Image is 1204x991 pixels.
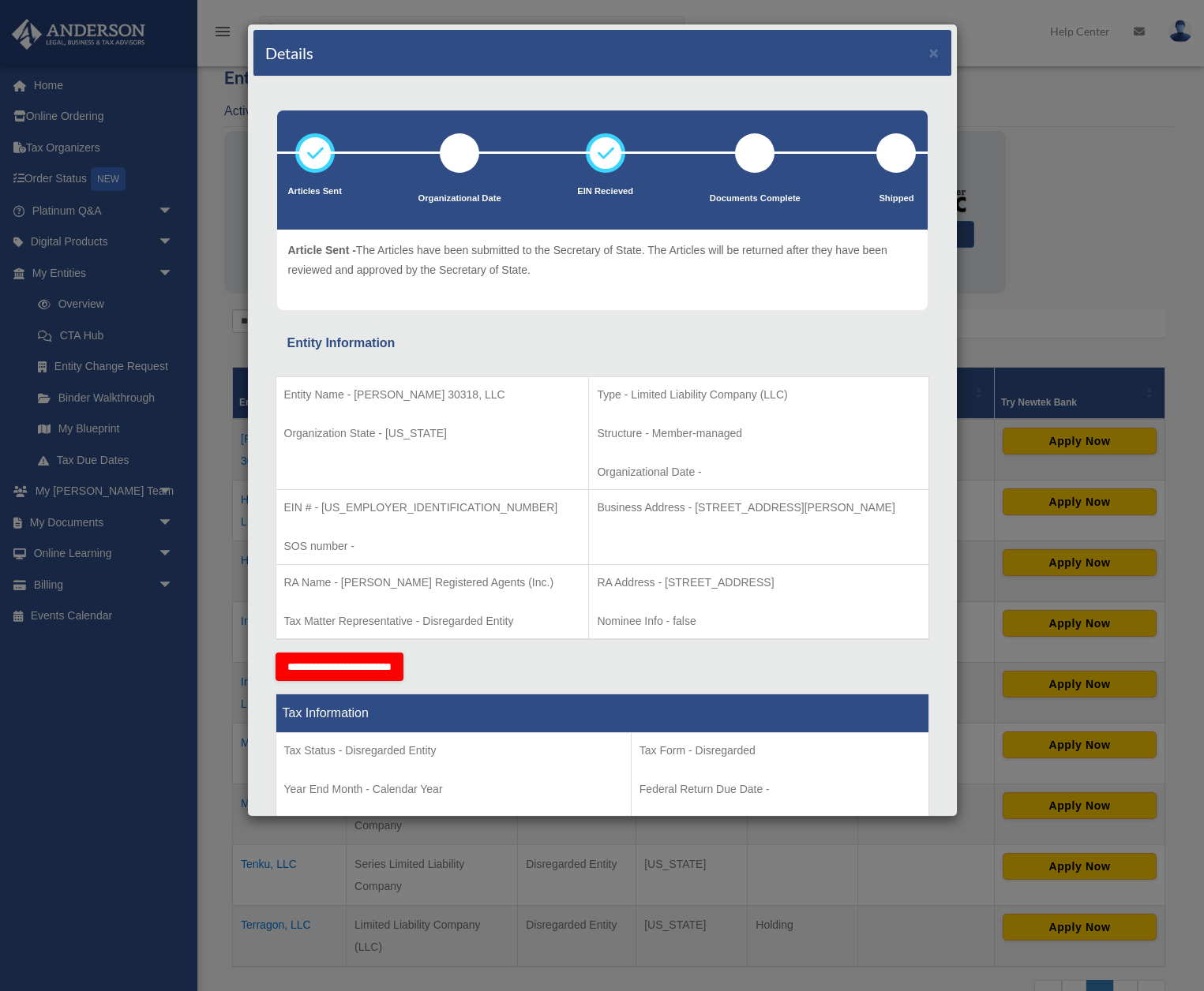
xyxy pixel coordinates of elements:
p: RA Name - [PERSON_NAME] Registered Agents (Inc.) [284,573,581,593]
p: Year End Month - Calendar Year [284,780,623,799]
p: Structure - Member-managed [597,424,920,443]
div: Entity Information [287,332,917,354]
p: Entity Name - [PERSON_NAME] 30318, LLC [284,385,581,405]
p: Tax Form - Disregarded [640,741,921,761]
p: Tax Matter Representative - Disregarded Entity [284,611,581,631]
th: Tax Information [276,694,928,733]
td: Tax Period Type - Calendar Year [276,733,631,850]
p: Organizational Date [418,191,501,207]
button: × [929,44,940,61]
span: Article Sent - [288,244,356,256]
p: EIN # - [US_EMPLOYER_IDENTIFICATION_NUMBER] [284,498,581,518]
p: EIN Recieved [577,184,633,200]
p: The Articles have been submitted to the Secretary of State. The Articles will be returned after t... [288,241,917,279]
h4: Details [265,42,313,64]
p: Shipped [876,191,916,207]
p: Organizational Date - [597,462,920,482]
p: Business Address - [STREET_ADDRESS][PERSON_NAME] [597,498,920,518]
p: RA Address - [STREET_ADDRESS] [597,573,920,593]
p: Articles Sent [288,184,342,200]
p: Tax Status - Disregarded Entity [284,741,623,761]
p: Documents Complete [710,191,801,207]
p: Federal Return Due Date - [640,780,921,799]
p: SOS number - [284,537,581,556]
p: Nominee Info - false [597,611,920,631]
p: Type - Limited Liability Company (LLC) [597,385,920,405]
p: Organization State - [US_STATE] [284,424,581,443]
